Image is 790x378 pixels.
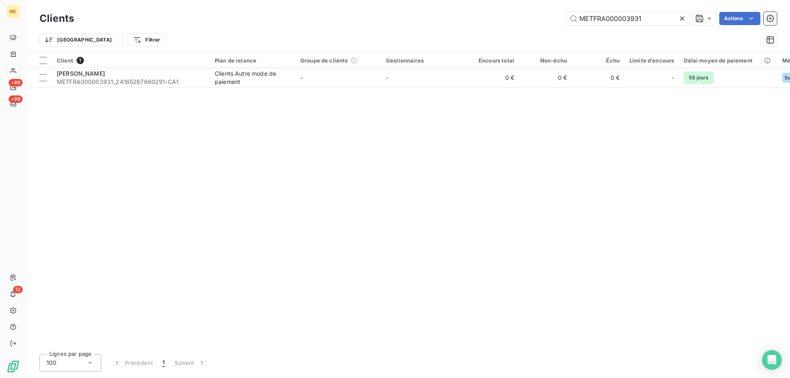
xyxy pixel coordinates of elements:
span: 56 jours [684,72,713,84]
button: Actions [719,12,760,25]
button: 1 [158,354,170,371]
div: Encours total [472,57,514,64]
input: Rechercher [566,12,690,25]
span: +99 [9,95,23,103]
div: Open Intercom Messenger [762,350,782,370]
span: 1 [77,57,84,64]
span: - [300,74,303,81]
button: Filtrer [128,33,165,46]
div: Plan de relance [215,57,290,64]
span: Client [57,57,73,64]
span: - [671,74,674,82]
button: Précédent [108,354,158,371]
div: ME [7,5,20,18]
span: [PERSON_NAME] [57,70,105,77]
td: 0 € [519,68,572,88]
div: Échu [577,57,620,64]
button: Suivant [170,354,211,371]
div: Limite d’encours [630,57,674,64]
span: - [386,74,388,81]
span: 1 [163,359,165,367]
span: 13 [13,286,23,293]
h3: Clients [39,11,74,26]
td: 0 € [572,68,625,88]
td: 0 € [467,68,519,88]
span: +99 [9,79,23,86]
div: Clients Autre mode de paiement [215,70,290,86]
div: Non-échu [524,57,567,64]
button: [GEOGRAPHIC_DATA] [39,33,117,46]
span: 100 [46,359,56,367]
div: Gestionnaires [386,57,462,64]
img: Logo LeanPay [7,360,20,373]
span: METFRA000003931_24165267660291-CA1 [57,78,205,86]
div: Délai moyen de paiement [684,57,772,64]
span: Groupe de clients [300,57,348,64]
